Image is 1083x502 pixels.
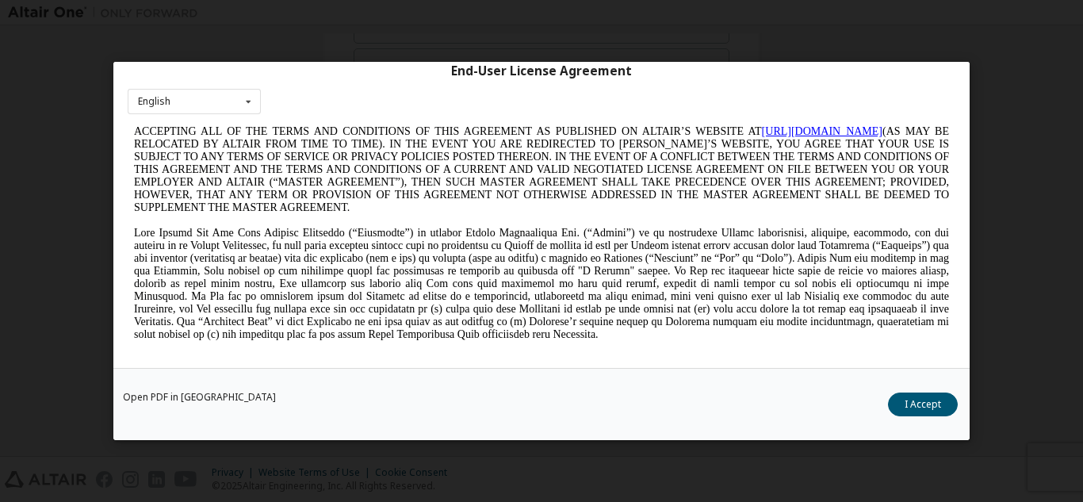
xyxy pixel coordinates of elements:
a: Open PDF in [GEOGRAPHIC_DATA] [123,393,276,402]
a: [URL][DOMAIN_NAME] [634,2,755,13]
div: End-User License Agreement [128,63,955,79]
span: Lore Ipsumd Sit Ame Cons Adipisc Elitseddo (“Eiusmodte”) in utlabor Etdolo Magnaaliqua Eni. (“Adm... [6,103,821,217]
div: English [138,97,170,106]
button: I Accept [888,393,958,416]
